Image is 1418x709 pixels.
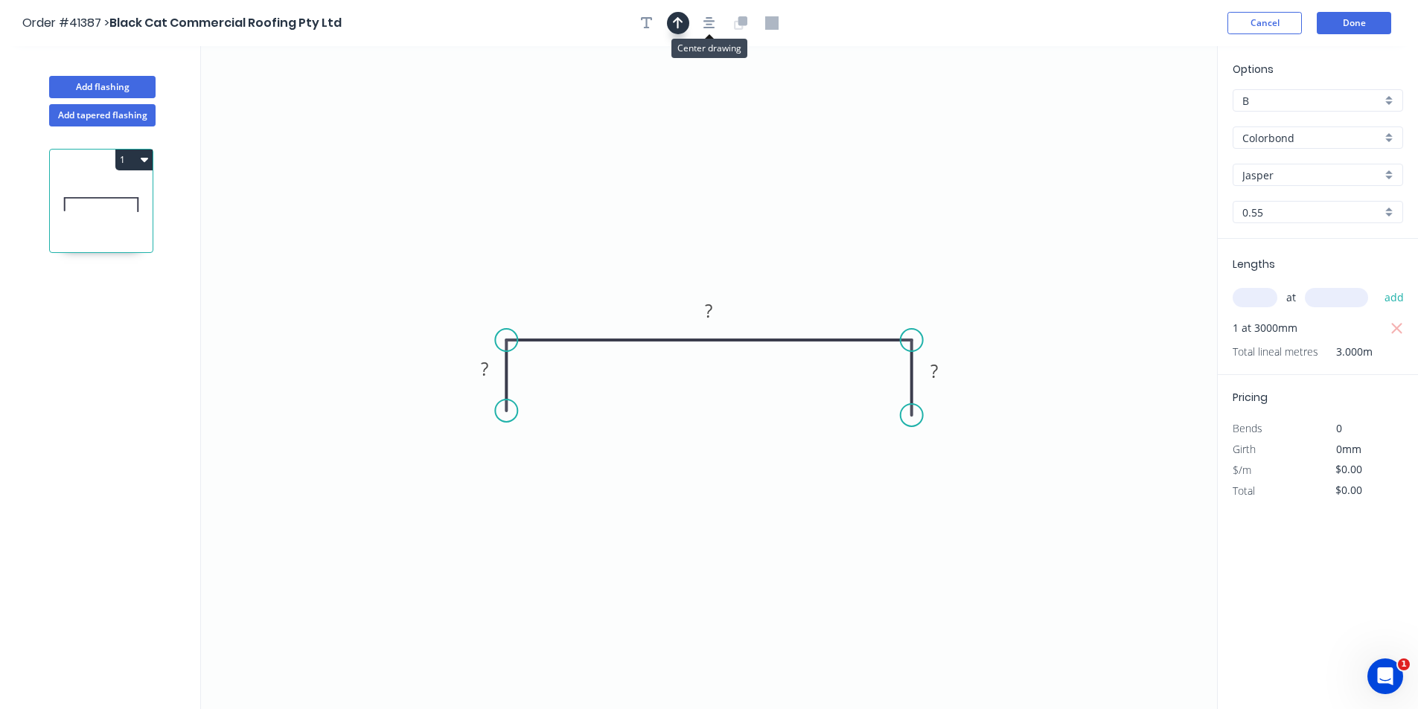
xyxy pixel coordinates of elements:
[1317,12,1391,34] button: Done
[1233,442,1256,456] span: Girth
[1233,484,1255,498] span: Total
[1233,341,1318,362] span: Total lineal metres
[109,14,342,31] span: Black Cat Commercial Roofing Pty Ltd
[706,298,713,323] tspan: ?
[1377,285,1412,310] button: add
[481,356,488,381] tspan: ?
[1367,658,1403,694] iframe: Intercom live chat
[201,46,1217,709] svg: 0
[1233,463,1251,477] span: $/m
[1242,93,1382,109] input: Price level
[1227,12,1302,34] button: Cancel
[1242,167,1382,183] input: Colour
[49,76,156,98] button: Add flashing
[930,359,938,383] tspan: ?
[1318,341,1373,362] span: 3.000m
[1242,205,1382,220] input: Thickness
[1233,390,1268,405] span: Pricing
[49,104,156,126] button: Add tapered flashing
[22,14,109,31] span: Order #41387 >
[1233,421,1262,435] span: Bends
[115,150,153,170] button: 1
[1286,287,1296,308] span: at
[1233,257,1275,272] span: Lengths
[1233,62,1274,77] span: Options
[1233,318,1297,339] span: 1 at 3000mm
[1398,658,1410,670] span: 1
[1336,442,1361,456] span: 0mm
[671,39,747,58] div: Center drawing
[1242,130,1382,146] input: Material
[1336,421,1342,435] span: 0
